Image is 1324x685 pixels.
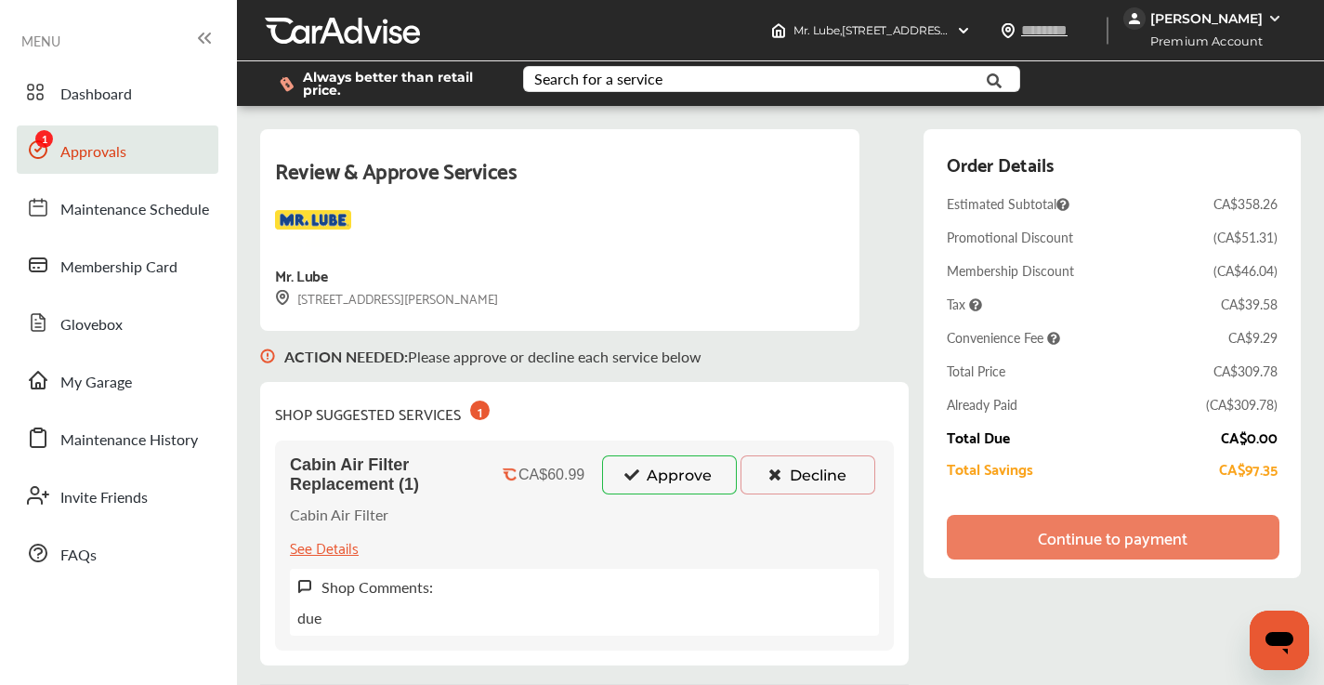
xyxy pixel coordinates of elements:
span: Approvals [60,140,126,165]
div: CA$9.29 [1228,328,1278,347]
div: Already Paid [947,395,1017,414]
button: Decline [741,455,875,494]
a: FAQs [17,529,218,577]
p: due [297,607,321,628]
button: Approve [602,455,737,494]
div: SHOP SUGGESTED SERVICES [275,397,490,426]
div: CA$60.99 [518,467,584,483]
a: Maintenance History [17,414,218,462]
span: Dashboard [60,83,132,107]
span: Maintenance History [60,428,198,453]
span: Cabin Air Filter Replacement (1) [290,455,486,494]
b: ACTION NEEDED : [284,346,408,367]
div: 1 [470,401,490,420]
img: dollor_label_vector.a70140d1.svg [280,76,294,92]
img: header-divider.bc55588e.svg [1107,17,1108,45]
a: Membership Card [17,241,218,289]
img: svg+xml;base64,PHN2ZyB3aWR0aD0iMTYiIGhlaWdodD0iMTciIHZpZXdCb3g9IjAgMCAxNiAxNyIgZmlsbD0ibm9uZSIgeG... [275,290,290,306]
div: CA$39.58 [1221,295,1278,313]
div: [STREET_ADDRESS][PERSON_NAME] [275,287,498,309]
div: CA$97.35 [1219,460,1278,477]
span: Convenience Fee [947,328,1060,347]
iframe: Button to launch messaging window [1250,611,1309,670]
img: location_vector.a44bc228.svg [1001,23,1016,38]
img: svg+xml;base64,PHN2ZyB3aWR0aD0iMTYiIGhlaWdodD0iMTciIHZpZXdCb3g9IjAgMCAxNiAxNyIgZmlsbD0ibm9uZSIgeG... [260,331,275,382]
img: logo-mr-lube.png [275,210,351,247]
div: ( CA$51.31 ) [1213,228,1278,246]
img: WGsFRI8htEPBVLJbROoPRyZpYNWhNONpIPPETTm6eUC0GeLEiAAAAAElFTkSuQmCC [1267,11,1282,26]
div: Search for a service [534,72,662,86]
div: [PERSON_NAME] [1150,10,1263,27]
p: Please approve or decline each service below [284,346,701,367]
div: Review & Approve Services [275,151,845,210]
span: FAQs [60,544,97,568]
a: Approvals [17,125,218,174]
div: CA$309.78 [1213,362,1278,380]
div: Continue to payment [1038,528,1187,547]
a: Glovebox [17,298,218,347]
span: Membership Card [60,256,177,280]
a: My Garage [17,356,218,404]
img: jVpblrzwTbfkPYzPPzSLxeg0AAAAASUVORK5CYII= [1123,7,1146,30]
div: CA$358.26 [1213,194,1278,213]
div: See Details [290,534,359,560]
div: Total Due [947,428,1010,445]
div: ( CA$309.78 ) [1206,395,1278,414]
div: ( CA$46.04 ) [1213,261,1278,280]
span: Premium Account [1125,32,1277,51]
a: Dashboard [17,68,218,116]
div: Mr. Lube [275,262,327,287]
img: svg+xml;base64,PHN2ZyB3aWR0aD0iMTYiIGhlaWdodD0iMTciIHZpZXdCb3g9IjAgMCAxNiAxNyIgZmlsbD0ibm9uZSIgeG... [297,579,312,595]
div: Total Savings [947,460,1033,477]
div: Membership Discount [947,261,1074,280]
span: Maintenance Schedule [60,198,209,222]
div: Order Details [947,148,1054,179]
span: My Garage [60,371,132,395]
a: Maintenance Schedule [17,183,218,231]
a: Invite Friends [17,471,218,520]
span: Mr. Lube , [STREET_ADDRESS][PERSON_NAME] Kanata , ON K2L 4H9 [793,23,1153,37]
img: header-down-arrow.9dd2ce7d.svg [956,23,971,38]
span: Always better than retail price. [303,71,493,97]
p: Cabin Air Filter [290,504,388,525]
div: Promotional Discount [947,228,1073,246]
span: Tax [947,295,982,313]
span: Estimated Subtotal [947,194,1069,213]
img: header-home-logo.8d720a4f.svg [771,23,786,38]
div: Total Price [947,362,1005,380]
span: Glovebox [60,313,123,337]
span: MENU [21,33,60,48]
label: Shop Comments: [321,576,433,598]
span: Invite Friends [60,486,148,510]
div: CA$0.00 [1221,428,1278,445]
